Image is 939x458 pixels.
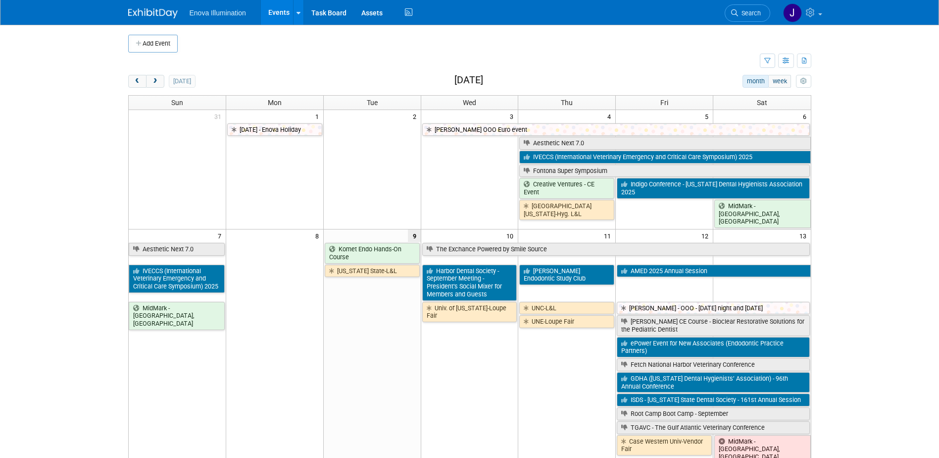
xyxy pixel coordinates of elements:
[700,229,713,242] span: 12
[422,302,517,322] a: Univ. of [US_STATE]-Loupe Fair
[454,75,483,86] h2: [DATE]
[796,75,811,88] button: myCustomButton
[617,435,712,456] a: Case Western Univ-Vendor Fair
[704,110,713,122] span: 5
[268,99,282,107] span: Mon
[725,4,770,22] a: Search
[422,123,810,136] a: [PERSON_NAME] OOO Euro event
[412,110,421,122] span: 2
[617,265,810,278] a: AMED 2025 Annual Session
[519,165,809,177] a: Fontona Super Symposium
[190,9,246,17] span: Enova Illumination
[408,229,421,242] span: 9
[617,315,809,336] a: [PERSON_NAME] CE Course - Bioclear Restorative Solutions for the Pediatric Dentist
[128,35,178,53] button: Add Event
[505,229,518,242] span: 10
[129,243,225,256] a: Aesthetic Next 7.0
[213,110,226,122] span: 31
[768,75,791,88] button: week
[606,110,615,122] span: 4
[561,99,573,107] span: Thu
[217,229,226,242] span: 7
[367,99,378,107] span: Tue
[617,407,809,420] a: Root Camp Boot Camp - September
[519,302,614,315] a: UNC-L&L
[509,110,518,122] span: 3
[714,200,810,228] a: MidMark - [GEOGRAPHIC_DATA], [GEOGRAPHIC_DATA]
[314,229,323,242] span: 8
[798,229,811,242] span: 13
[171,99,183,107] span: Sun
[738,9,761,17] span: Search
[146,75,164,88] button: next
[519,315,614,328] a: UNE-Loupe Fair
[422,243,810,256] a: The Exchance Powered by Smile Source
[783,3,802,22] img: Janelle Tlusty
[314,110,323,122] span: 1
[617,372,809,393] a: GDHA ([US_STATE] Dental Hygienists’ Association) - 96th Annual Conference
[519,137,810,150] a: Aesthetic Next 7.0
[757,99,767,107] span: Sat
[660,99,668,107] span: Fri
[227,123,322,136] a: [DATE] - Enova Holiday
[617,302,809,315] a: [PERSON_NAME] - OOO - [DATE] night and [DATE]
[129,302,225,330] a: MidMark - [GEOGRAPHIC_DATA], [GEOGRAPHIC_DATA]
[617,337,809,357] a: ePower Event for New Associates (Endodontic Practice Partners)
[617,178,809,198] a: Indigo Conference - [US_STATE] Dental Hygienists Association 2025
[519,178,614,198] a: Creative Ventures - CE Event
[519,151,810,164] a: IVECCS (International Veterinary Emergency and Critical Care Symposium) 2025
[800,78,807,85] i: Personalize Calendar
[802,110,811,122] span: 6
[603,229,615,242] span: 11
[617,394,809,406] a: ISDS - [US_STATE] State Dental Society - 161st Annual Session
[519,200,614,220] a: [GEOGRAPHIC_DATA][US_STATE]-Hyg. L&L
[128,8,178,18] img: ExhibitDay
[617,421,809,434] a: TGAVC - The Gulf Atlantic Veterinary Conference
[422,265,517,301] a: Harbor Dental Society - September Meeting - President’s Social Mixer for Members and Guests
[463,99,476,107] span: Wed
[129,265,225,293] a: IVECCS (International Veterinary Emergency and Critical Care Symposium) 2025
[169,75,195,88] button: [DATE]
[519,265,614,285] a: [PERSON_NAME] Endodontic Study Club
[325,265,420,278] a: [US_STATE] State-L&L
[742,75,769,88] button: month
[128,75,147,88] button: prev
[617,358,809,371] a: Fetch National Harbor Veterinary Conference
[325,243,420,263] a: Komet Endo Hands-On Course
